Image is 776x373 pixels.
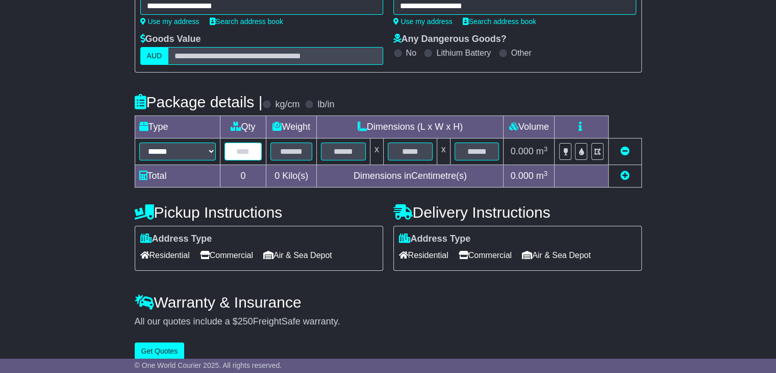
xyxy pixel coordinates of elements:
span: 0.000 [511,146,534,156]
a: Add new item [620,171,630,181]
span: 0 [274,171,280,181]
span: Commercial [200,247,253,263]
label: Any Dangerous Goods? [393,34,507,45]
span: Air & Sea Depot [522,247,591,263]
h4: Pickup Instructions [135,204,383,221]
td: Kilo(s) [266,165,317,188]
a: Remove this item [620,146,630,156]
td: 0 [220,165,266,188]
label: No [406,48,416,58]
a: Use my address [393,17,453,26]
td: x [370,138,383,165]
h4: Package details | [135,94,263,110]
label: Address Type [140,234,212,245]
span: Commercial [459,247,512,263]
a: Search address book [210,17,283,26]
label: Other [511,48,532,58]
span: © One World Courier 2025. All rights reserved. [135,361,282,369]
td: Dimensions (L x W x H) [317,116,504,138]
span: 250 [238,316,253,327]
a: Use my address [140,17,199,26]
label: Lithium Battery [436,48,491,58]
label: Address Type [399,234,471,245]
sup: 3 [544,145,548,153]
label: lb/in [317,99,334,110]
h4: Warranty & Insurance [135,294,642,311]
span: Air & Sea Depot [263,247,332,263]
td: Dimensions in Centimetre(s) [317,165,504,188]
td: Total [135,165,220,188]
label: AUD [140,47,169,65]
h4: Delivery Instructions [393,204,642,221]
div: All our quotes include a $ FreightSafe warranty. [135,316,642,328]
button: Get Quotes [135,342,185,360]
span: Residential [140,247,190,263]
label: Goods Value [140,34,201,45]
td: Type [135,116,220,138]
td: Volume [504,116,555,138]
a: Search address book [463,17,536,26]
td: Weight [266,116,317,138]
span: m [536,146,548,156]
sup: 3 [544,170,548,177]
td: x [437,138,450,165]
span: 0.000 [511,171,534,181]
span: Residential [399,247,448,263]
td: Qty [220,116,266,138]
label: kg/cm [275,99,299,110]
span: m [536,171,548,181]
